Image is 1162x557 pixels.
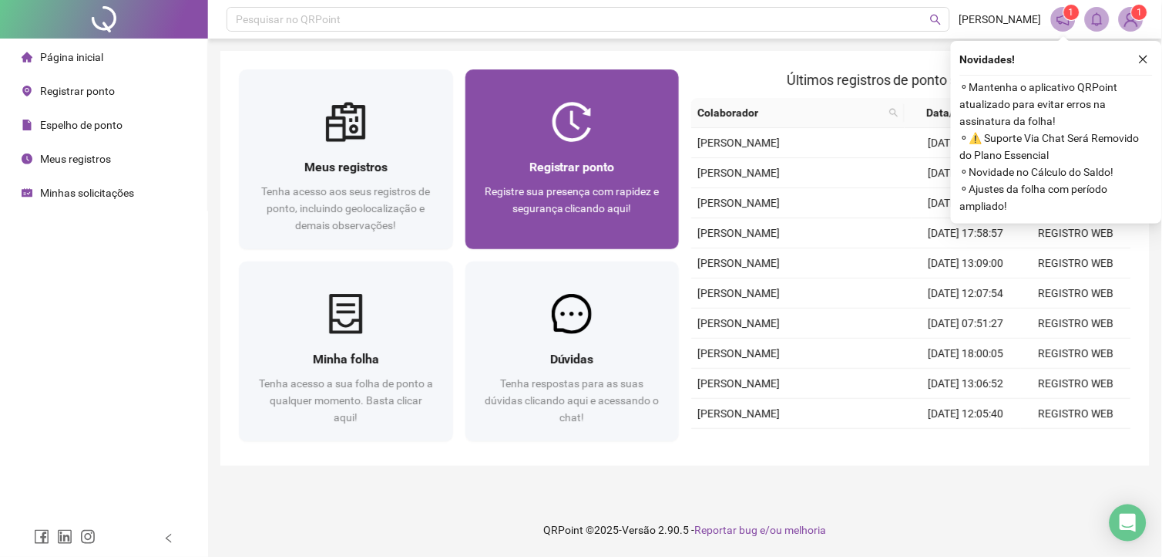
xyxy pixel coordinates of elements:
span: Dúvidas [550,352,594,366]
span: home [22,52,32,62]
a: Minha folhaTenha acesso a sua folha de ponto a qualquer momento. Basta clicar aqui! [239,262,453,441]
span: Colaborador [697,104,883,121]
span: Versão [623,524,657,536]
span: Tenha acesso aos seus registros de ponto, incluindo geolocalização e demais observações! [261,185,430,231]
td: REGISTRO WEB [1021,218,1131,248]
span: Últimos registros de ponto sincronizados [787,72,1036,88]
span: [PERSON_NAME] [697,377,780,390]
td: [DATE] 12:50:15 [912,128,1022,158]
span: ⚬ ⚠️ Suporte Via Chat Será Removido do Plano Essencial [960,130,1153,164]
sup: Atualize o seu contato no menu Meus Dados [1132,5,1147,20]
span: notification [1056,12,1070,26]
span: Novidades ! [960,51,1016,68]
span: [PERSON_NAME] [697,287,780,299]
td: REGISTRO WEB [1021,309,1131,339]
footer: QRPoint © 2025 - 2.90.5 - [208,503,1162,557]
td: [DATE] 13:09:00 [912,248,1022,278]
td: REGISTRO WEB [1021,278,1131,309]
a: Registrar pontoRegistre sua presença com rapidez e segurança clicando aqui! [465,69,680,249]
span: [PERSON_NAME] [697,317,780,329]
span: [PERSON_NAME] [697,197,780,209]
td: [DATE] 07:48:50 [912,188,1022,218]
span: [PERSON_NAME] [697,257,780,269]
span: [PERSON_NAME] [697,137,780,149]
img: 90142 [1120,8,1143,31]
span: instagram [80,529,96,545]
span: search [889,108,898,117]
td: [DATE] 13:06:52 [912,369,1022,399]
span: linkedin [57,529,72,545]
td: [DATE] 12:07:54 [912,278,1022,309]
span: Tenha respostas para as suas dúvidas clicando aqui e acessando o chat! [485,377,659,424]
span: 1 [1137,7,1143,18]
sup: 1 [1064,5,1080,20]
td: [DATE] 17:58:57 [912,218,1022,248]
span: environment [22,86,32,96]
td: REGISTRO WEB [1021,339,1131,369]
span: Página inicial [40,51,103,63]
td: [DATE] 12:10:39 [912,158,1022,188]
span: search [930,14,942,25]
td: [DATE] 18:00:05 [912,339,1022,369]
span: Minha folha [313,352,379,366]
span: schedule [22,187,32,198]
td: REGISTRO WEB [1021,399,1131,429]
th: Data/Hora [905,98,1012,128]
td: [DATE] 12:05:40 [912,399,1022,429]
span: ⚬ Mantenha o aplicativo QRPoint atualizado para evitar erros na assinatura da folha! [960,79,1153,130]
td: REGISTRO WEB [1021,248,1131,278]
span: ⚬ Novidade no Cálculo do Saldo! [960,164,1153,181]
span: [PERSON_NAME] [697,347,780,360]
span: left [163,533,174,544]
span: [PERSON_NAME] [959,11,1042,28]
span: Meus registros [40,153,111,165]
a: Meus registrosTenha acesso aos seus registros de ponto, incluindo geolocalização e demais observa... [239,69,453,249]
span: 1 [1070,7,1075,18]
span: Reportar bug e/ou melhoria [695,524,827,536]
span: Data/Hora [911,104,993,121]
span: Espelho de ponto [40,119,123,131]
td: [DATE] 07:43:35 [912,429,1022,459]
span: Tenha acesso a sua folha de ponto a qualquer momento. Basta clicar aqui! [259,377,433,424]
span: facebook [34,529,49,545]
span: [PERSON_NAME] [697,407,780,420]
span: Meus registros [304,160,388,174]
div: Open Intercom Messenger [1110,505,1147,542]
span: Minhas solicitações [40,187,134,199]
span: file [22,120,32,130]
a: DúvidasTenha respostas para as suas dúvidas clicando aqui e acessando o chat! [465,262,680,441]
span: search [886,101,902,124]
span: ⚬ Ajustes da folha com período ampliado! [960,181,1153,214]
span: [PERSON_NAME] [697,167,780,179]
span: [PERSON_NAME] [697,227,780,239]
span: Registre sua presença com rapidez e segurança clicando aqui! [485,185,659,214]
span: bell [1090,12,1104,26]
td: [DATE] 07:51:27 [912,309,1022,339]
td: REGISTRO WEB [1021,369,1131,399]
span: Registrar ponto [529,160,615,174]
span: Registrar ponto [40,85,115,97]
span: close [1138,54,1149,65]
td: REGISTRO WEB [1021,429,1131,459]
span: clock-circle [22,154,32,164]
